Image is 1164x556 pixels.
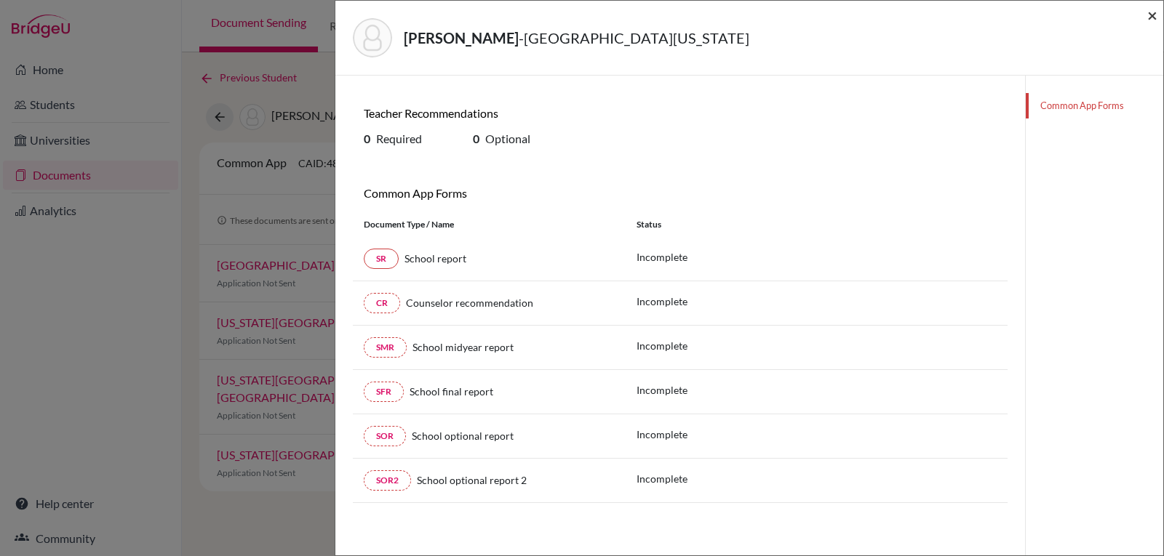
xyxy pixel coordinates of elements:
span: Required [376,132,422,145]
a: Common App Forms [1026,93,1163,118]
p: Incomplete [637,382,687,398]
div: Document Type / Name [353,218,626,231]
a: SOR2 [364,470,411,491]
a: SMR [364,337,407,358]
a: SR [364,249,399,269]
p: Incomplete [637,294,687,309]
span: School final report [410,385,493,398]
button: Close [1147,7,1157,24]
span: School optional report 2 [417,474,527,486]
p: Incomplete [637,249,687,265]
span: Optional [485,132,530,145]
strong: [PERSON_NAME] [404,29,519,47]
b: 0 [364,132,370,145]
a: SFR [364,382,404,402]
h6: Teacher Recommendations [364,106,669,120]
span: School optional report [412,430,514,442]
b: 0 [473,132,479,145]
p: Incomplete [637,471,687,486]
a: SOR [364,426,406,446]
span: - [GEOGRAPHIC_DATA][US_STATE] [519,29,749,47]
h6: Common App Forms [364,186,669,200]
div: Status [626,218,1008,231]
span: School midyear report [412,341,514,353]
span: × [1147,4,1157,25]
a: CR [364,293,400,313]
span: School report [404,252,466,265]
p: Incomplete [637,338,687,353]
p: Incomplete [637,427,687,442]
span: Counselor recommendation [406,297,533,309]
